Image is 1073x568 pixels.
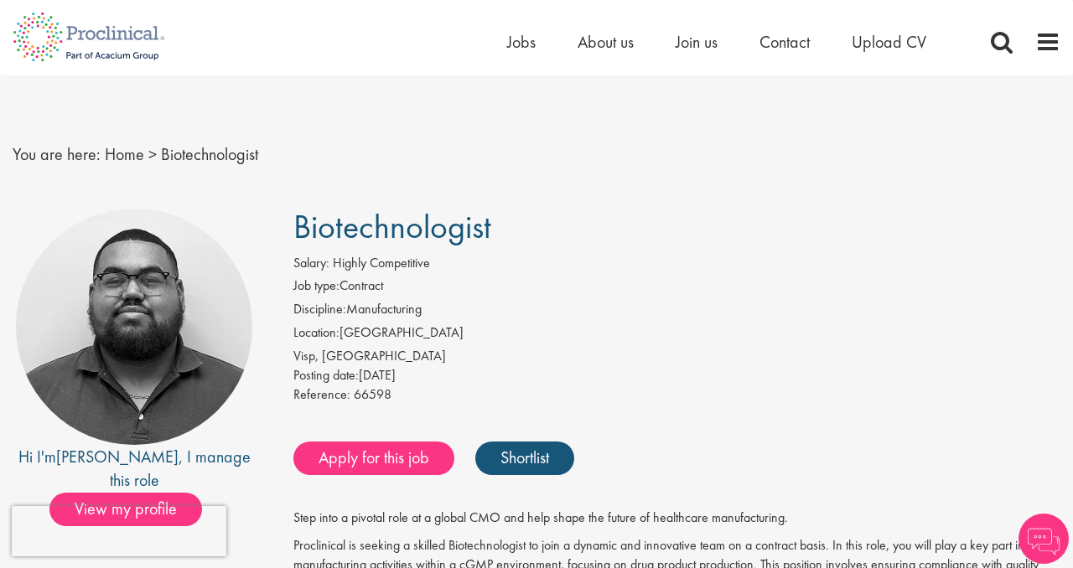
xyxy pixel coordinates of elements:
[293,366,1060,385] div: [DATE]
[49,493,202,526] span: View my profile
[507,31,536,53] a: Jobs
[578,31,634,53] a: About us
[293,300,1060,323] li: Manufacturing
[293,323,340,343] label: Location:
[293,205,491,248] span: Biotechnologist
[148,143,157,165] span: >
[676,31,718,53] a: Join us
[759,31,810,53] a: Contact
[293,366,359,384] span: Posting date:
[293,441,454,475] a: Apply for this job
[12,506,226,556] iframe: reCAPTCHA
[333,254,430,271] span: Highly Competitive
[13,445,256,493] div: Hi I'm , I manage this role
[475,441,574,475] a: Shortlist
[293,276,340,296] label: Job type:
[105,143,144,165] a: breadcrumb link
[13,143,101,165] span: You are here:
[56,446,179,467] a: [PERSON_NAME]
[293,300,346,319] label: Discipline:
[161,143,258,165] span: Biotechnologist
[49,496,219,518] a: View my profile
[1019,514,1069,564] img: Chatbot
[852,31,926,53] a: Upload CV
[293,254,329,273] label: Salary:
[293,347,1060,366] div: Visp, [GEOGRAPHIC_DATA]
[16,209,252,445] img: imeage of recruiter Ashley Bennett
[293,276,1060,300] li: Contract
[293,385,350,405] label: Reference:
[354,385,391,403] span: 66598
[293,323,1060,347] li: [GEOGRAPHIC_DATA]
[293,509,1060,528] p: Step into a pivotal role at a global CMO and help shape the future of healthcare manufacturing.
